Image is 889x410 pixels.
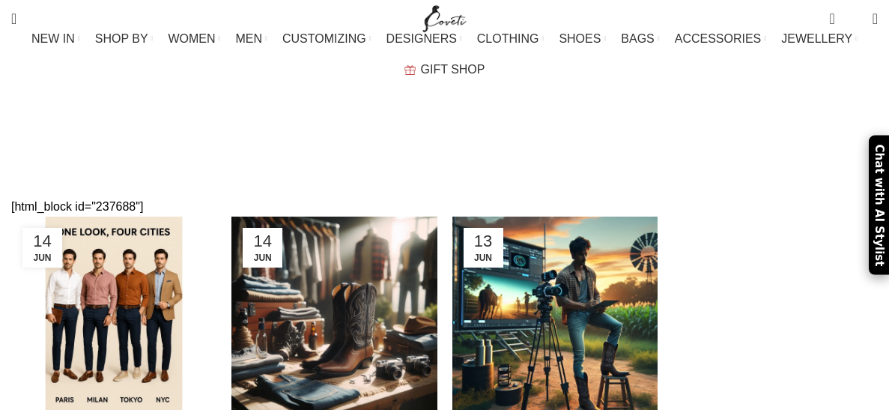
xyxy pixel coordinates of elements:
img: GiftBag [404,65,416,75]
span: How to [393,87,496,124]
span: 14 [28,233,57,250]
span: 13 [469,233,498,250]
span: CUSTOMIZING [282,31,366,46]
span: CLOTHING [477,31,539,46]
span: WOMEN [168,31,215,46]
a: DESIGNERS [386,24,462,54]
span: MEN [236,31,263,46]
a: CUSTOMIZING [282,24,371,54]
span: SHOES [559,31,601,46]
span: NEW IN [31,31,75,46]
a: Home [315,136,348,149]
span: ACCESSORIES [675,31,762,46]
span: Jun [248,253,277,262]
a: Site logo [419,11,470,24]
span: DESIGNERS [386,31,457,46]
a: SHOES [559,24,606,54]
span: JEWELLERY [781,31,852,46]
a: Search [4,4,24,34]
a: CLOTHING [477,24,544,54]
a: Archive by Category "How to" [362,136,520,149]
a: WOMEN [168,24,220,54]
a: NEW IN [31,24,80,54]
div: Main navigation [4,24,885,85]
a: GIFT SHOP [404,55,485,85]
a: JEWELLERY [781,24,858,54]
span: 14 [248,233,277,250]
span: Page 3 [535,136,574,149]
a: ACCESSORIES [675,24,767,54]
span: Jun [469,253,498,262]
a: SHOP BY [95,24,154,54]
span: Jun [28,253,57,262]
span: 0 [831,7,842,19]
span: GIFT SHOP [421,62,485,76]
div: [html_block id="237688"] [11,197,878,217]
span: BAGS [621,31,654,46]
a: MEN [236,24,267,54]
span: SHOP BY [95,31,148,46]
a: 0 [822,4,842,34]
span: 0 [849,15,861,26]
div: My Wishlist [846,4,861,34]
a: BAGS [621,24,659,54]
